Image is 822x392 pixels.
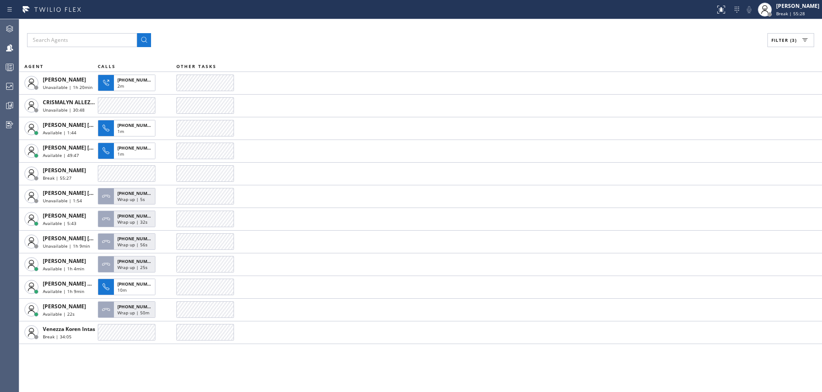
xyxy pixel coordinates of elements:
span: Wrap up | 5s [117,196,145,202]
button: [PHONE_NUMBER]Wrap up | 50m [98,299,158,320]
button: [PHONE_NUMBER]Wrap up | 25s [98,253,158,275]
span: [PERSON_NAME] [PERSON_NAME] [43,235,131,242]
span: Filter (3) [771,37,797,43]
span: Available | 1h 9min [43,288,84,294]
span: Break | 55:28 [776,10,805,17]
span: Available | 49:47 [43,152,79,158]
span: [PHONE_NUMBER] [117,77,157,83]
span: [PERSON_NAME] Guingos [43,280,109,287]
span: Available | 1h 4min [43,266,84,272]
span: 2m [117,83,124,89]
span: AGENT [24,63,44,69]
span: Break | 34:05 [43,334,72,340]
input: Search Agents [27,33,137,47]
span: [PERSON_NAME] [PERSON_NAME] Dahil [43,189,146,197]
span: [PERSON_NAME] [43,76,86,83]
span: [PERSON_NAME] [43,303,86,310]
span: [PHONE_NUMBER] [117,213,157,219]
div: [PERSON_NAME] [776,2,819,10]
span: [PHONE_NUMBER] [117,145,157,151]
span: [PHONE_NUMBER] [117,122,157,128]
span: Venezza Koren Intas [43,325,95,333]
span: CRISMALYN ALLEZER [43,99,97,106]
span: [PERSON_NAME] [43,212,86,219]
span: [PERSON_NAME] [43,257,86,265]
span: [PHONE_NUMBER] [117,303,157,310]
span: Wrap up | 25s [117,264,148,270]
span: 1m [117,151,124,157]
span: 10m [117,287,127,293]
span: Unavailable | 30:48 [43,107,85,113]
button: [PHONE_NUMBER]2m [98,72,158,94]
button: [PHONE_NUMBER]Wrap up | 56s [98,231,158,252]
span: Unavailable | 1h 20min [43,84,93,90]
button: Filter (3) [767,33,814,47]
span: [PERSON_NAME] [PERSON_NAME] [43,144,131,151]
span: Break | 55:27 [43,175,72,181]
span: Wrap up | 50m [117,310,149,316]
span: CALLS [98,63,116,69]
span: Wrap up | 32s [117,219,148,225]
span: Available | 22s [43,311,75,317]
span: Available | 5:43 [43,220,76,226]
button: Mute [743,3,755,16]
span: Unavailable | 1h 9min [43,243,90,249]
span: [PHONE_NUMBER] [117,258,157,264]
button: [PHONE_NUMBER]Wrap up | 32s [98,208,158,230]
button: [PHONE_NUMBER]1m [98,140,158,162]
button: [PHONE_NUMBER]1m [98,117,158,139]
span: [PERSON_NAME] [43,167,86,174]
button: [PHONE_NUMBER]Wrap up | 5s [98,185,158,207]
span: [PHONE_NUMBER] [117,190,157,196]
span: [PHONE_NUMBER] [117,235,157,242]
span: [PERSON_NAME] [PERSON_NAME] [43,121,131,129]
span: Available | 1:44 [43,130,76,136]
span: Wrap up | 56s [117,242,148,248]
span: 1m [117,128,124,134]
span: OTHER TASKS [176,63,217,69]
span: Unavailable | 1:54 [43,198,82,204]
button: [PHONE_NUMBER]10m [98,276,158,298]
span: [PHONE_NUMBER] [117,281,157,287]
